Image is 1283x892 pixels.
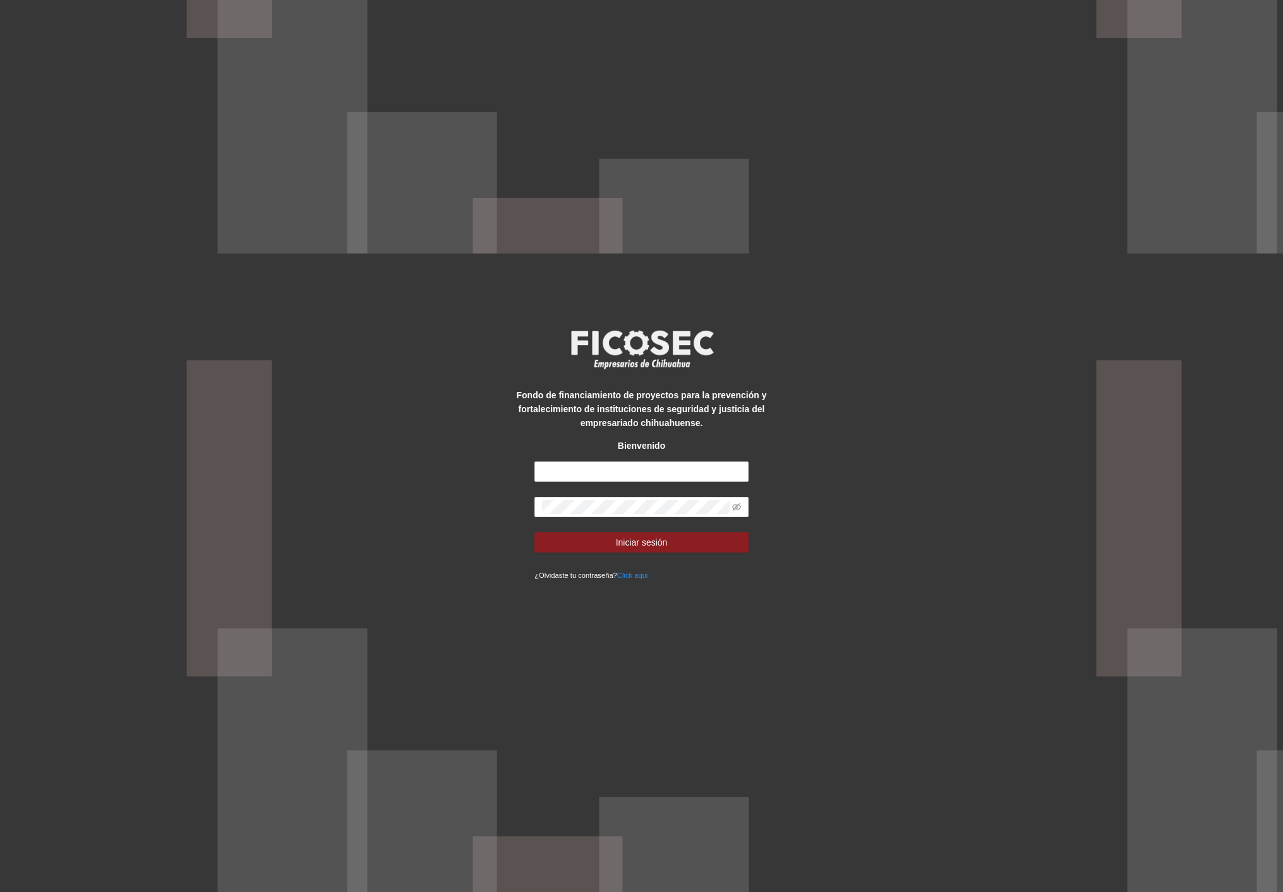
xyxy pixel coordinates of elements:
[617,571,648,579] a: Click aqui
[563,326,721,373] img: logo
[732,503,741,511] span: eye-invisible
[517,390,767,428] strong: Fondo de financiamiento de proyectos para la prevención y fortalecimiento de instituciones de seg...
[534,532,749,553] button: Iniciar sesión
[616,535,668,549] span: Iniciar sesión
[534,571,648,579] small: ¿Olvidaste tu contraseña?
[618,441,665,451] strong: Bienvenido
